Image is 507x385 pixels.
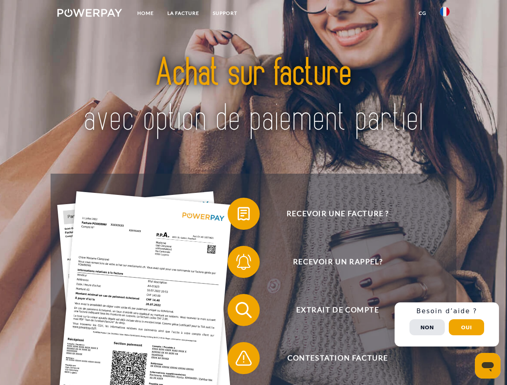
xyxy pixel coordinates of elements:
button: Recevoir une facture ? [228,198,436,230]
img: title-powerpay_fr.svg [77,38,430,154]
span: Recevoir une facture ? [239,198,436,230]
span: Recevoir un rappel? [239,246,436,278]
a: Home [130,6,161,20]
button: Recevoir un rappel? [228,246,436,278]
button: Non [409,319,445,335]
img: logo-powerpay-white.svg [57,9,122,17]
img: qb_bell.svg [234,252,254,272]
h3: Besoin d’aide ? [399,307,494,315]
iframe: Bouton de lancement de la fenêtre de messagerie [475,353,501,379]
button: Extrait de compte [228,294,436,326]
img: qb_bill.svg [234,204,254,224]
img: fr [440,7,450,16]
span: Contestation Facture [239,342,436,374]
button: Oui [449,319,484,335]
img: qb_search.svg [234,300,254,320]
a: CG [412,6,433,20]
a: Support [206,6,244,20]
div: Schnellhilfe [395,302,499,346]
span: Extrait de compte [239,294,436,326]
button: Contestation Facture [228,342,436,374]
a: LA FACTURE [161,6,206,20]
img: qb_warning.svg [234,348,254,368]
